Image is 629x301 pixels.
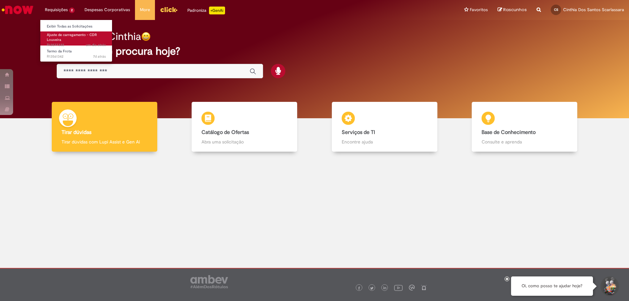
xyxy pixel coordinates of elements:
[455,102,595,152] a: Base de Conhecimento Consulte e aprenda
[40,23,112,30] a: Exibir Todas as Solicitações
[85,7,130,13] span: Despesas Corporativas
[503,7,527,13] span: Rascunhos
[34,102,175,152] a: Tirar dúvidas Tirar dúvidas com Lupi Assist e Gen Ai
[209,7,225,14] p: +GenAi
[62,139,147,145] p: Tirar dúvidas com Lupi Assist e Gen Ai
[86,43,106,47] span: um dia atrás
[394,283,403,292] img: logo_footer_youtube.png
[190,275,228,288] img: logo_footer_ambev_rotulo_gray.png
[47,54,106,59] span: R13561342
[201,139,287,145] p: Abra uma solicitação
[563,7,624,12] span: Cinthia Dos Santos Scarlassara
[470,7,488,13] span: Favoritos
[40,48,112,60] a: Aberto R13561342 : Termo da Frota
[69,8,75,13] span: 2
[498,7,527,13] a: Rascunhos
[314,102,455,152] a: Serviços de TI Encontre ajuda
[554,8,558,12] span: CS
[511,276,593,296] div: Oi, como posso te ajudar hoje?
[47,49,72,54] span: Termo da Frota
[1,3,34,16] img: ServiceNow
[86,43,106,47] time: 29/09/2025 14:36:29
[187,7,225,14] div: Padroniza
[47,43,106,48] span: R13577332
[342,129,375,136] b: Serviços de TI
[175,102,315,152] a: Catálogo de Ofertas Abra uma solicitação
[600,276,619,296] button: Iniciar Conversa de Suporte
[421,285,427,291] img: logo_footer_naosei.png
[383,286,387,290] img: logo_footer_linkedin.png
[93,54,106,59] span: 7d atrás
[45,7,68,13] span: Requisições
[141,32,151,41] img: happy-face.png
[201,129,249,136] b: Catálogo de Ofertas
[409,285,415,291] img: logo_footer_workplace.png
[57,46,573,57] h2: O que você procura hoje?
[482,139,567,145] p: Consulte e aprenda
[370,287,373,290] img: logo_footer_twitter.png
[93,54,106,59] time: 24/09/2025 06:46:11
[342,139,428,145] p: Encontre ajuda
[62,129,91,136] b: Tirar dúvidas
[40,31,112,46] a: Aberto R13577332 : Ajuste de carregamento - CDR Louveira
[357,287,361,290] img: logo_footer_facebook.png
[47,32,97,43] span: Ajuste de carregamento - CDR Louveira
[482,129,536,136] b: Base de Conhecimento
[160,5,178,14] img: click_logo_yellow_360x200.png
[40,20,112,62] ul: Requisições
[140,7,150,13] span: More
